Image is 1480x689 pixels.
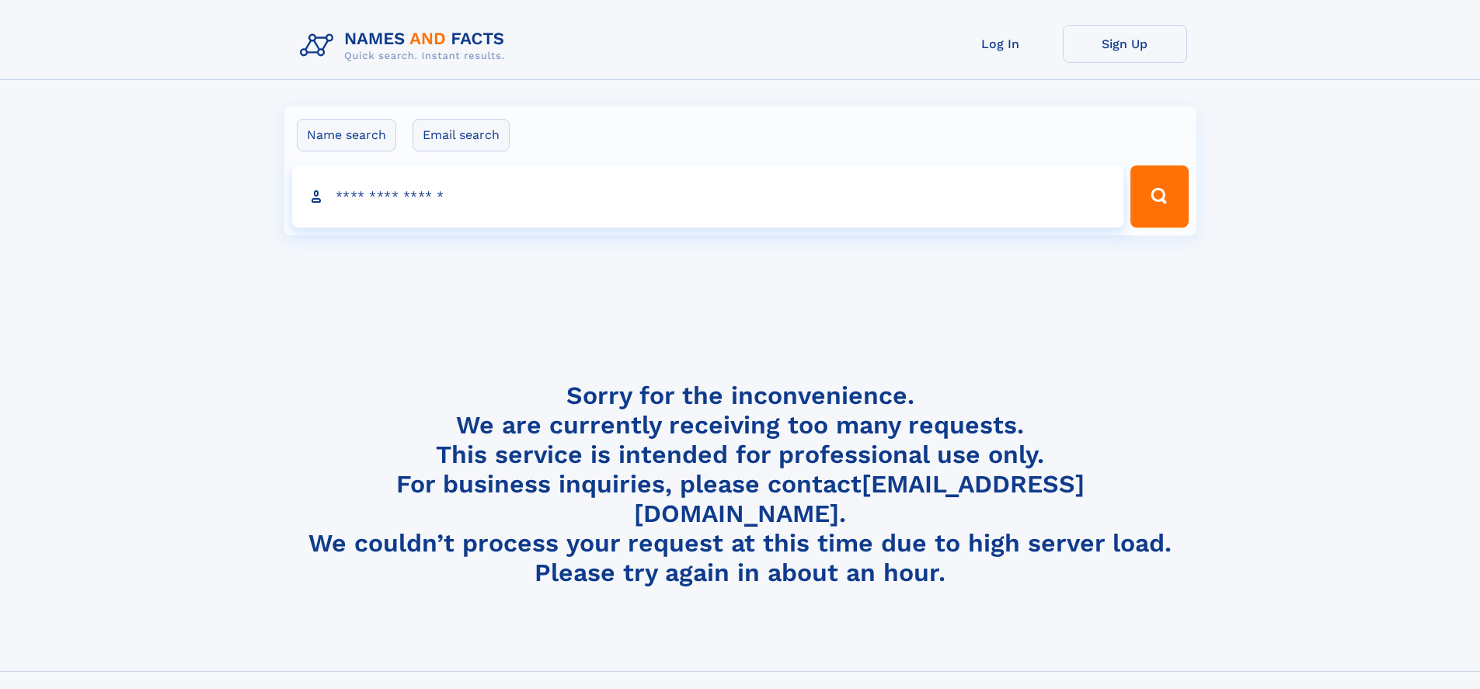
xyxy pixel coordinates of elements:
[1130,165,1188,228] button: Search Button
[294,25,517,67] img: Logo Names and Facts
[1063,25,1187,63] a: Sign Up
[292,165,1124,228] input: search input
[297,119,396,151] label: Name search
[294,381,1187,588] h4: Sorry for the inconvenience. We are currently receiving too many requests. This service is intend...
[634,469,1085,528] a: [EMAIL_ADDRESS][DOMAIN_NAME]
[413,119,510,151] label: Email search
[938,25,1063,63] a: Log In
